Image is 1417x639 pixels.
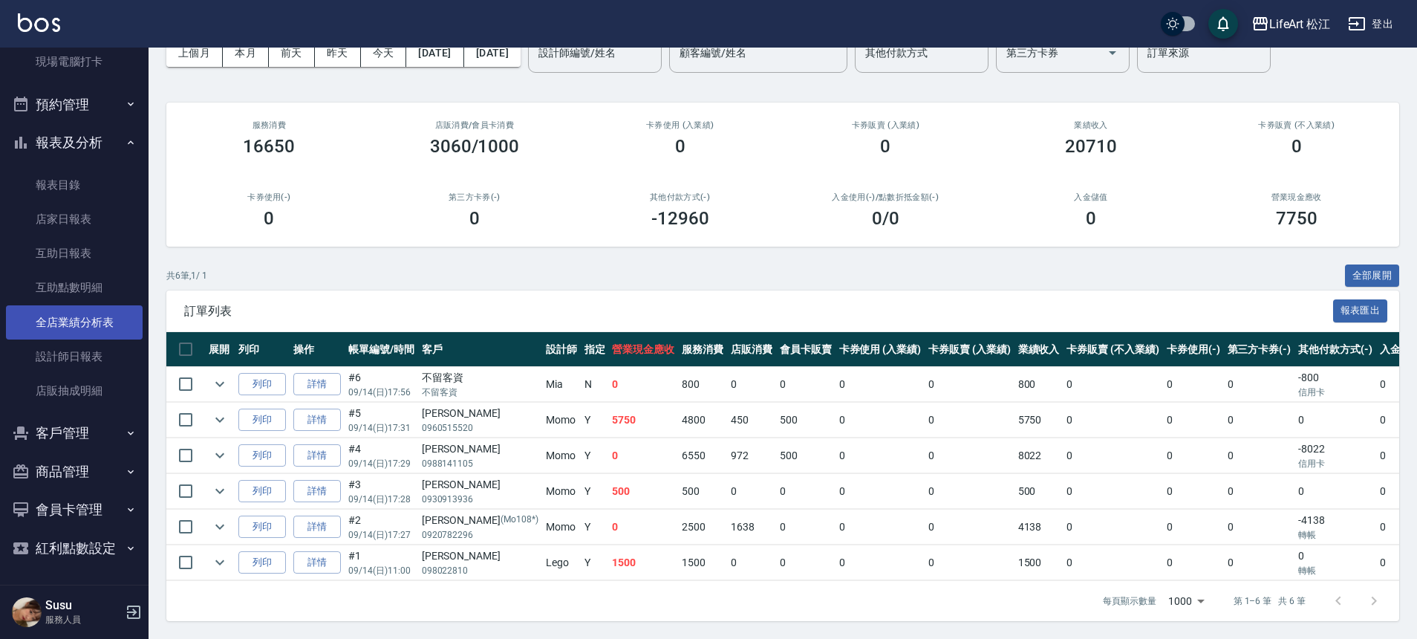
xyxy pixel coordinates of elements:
th: 其他付款方式(-) [1294,332,1376,367]
td: 0 [925,438,1014,473]
button: 前天 [269,39,315,67]
td: 0 [1163,474,1224,509]
p: 0920782296 [422,528,538,542]
th: 帳單編號/時間 [345,332,418,367]
button: LifeArt 松江 [1245,9,1337,39]
h2: 卡券販賣 (入業績) [801,120,971,130]
h3: 20710 [1065,136,1117,157]
h3: 0 [675,136,685,157]
td: -4138 [1294,510,1376,545]
p: 第 1–6 筆 共 6 筆 [1234,594,1306,608]
td: 0 [1063,545,1162,580]
td: N [581,367,609,402]
div: [PERSON_NAME] [422,548,538,564]
a: 詳情 [293,551,341,574]
td: Lego [542,545,581,580]
th: 會員卡販賣 [776,332,835,367]
a: 設計師日報表 [6,340,143,374]
h2: 卡券販賣 (不入業績) [1211,120,1381,130]
th: 營業現金應收 [608,332,678,367]
p: 服務人員 [45,613,121,626]
td: 0 [727,474,776,509]
td: Momo [542,438,581,473]
td: 0 [835,474,925,509]
td: 0 [727,367,776,402]
td: 0 [1163,545,1224,580]
h2: 營業現金應收 [1211,192,1381,202]
p: 0930913936 [422,493,538,506]
td: 4800 [678,403,727,438]
td: 1500 [608,545,678,580]
p: 09/14 (日) 17:29 [348,457,414,470]
td: 0 [608,510,678,545]
button: 列印 [238,373,286,396]
p: 每頁顯示數量 [1103,594,1156,608]
p: 09/14 (日) 17:27 [348,528,414,542]
a: 店家日報表 [6,202,143,236]
td: 0 [608,438,678,473]
td: 0 [835,545,925,580]
td: 0 [1163,403,1224,438]
td: 4138 [1014,510,1063,545]
td: 0 [776,474,835,509]
td: 0 [835,438,925,473]
td: Y [581,545,609,580]
td: 0 [608,367,678,402]
button: [DATE] [464,39,521,67]
td: 2500 [678,510,727,545]
td: 0 [925,474,1014,509]
button: Open [1101,41,1124,65]
button: 列印 [238,516,286,539]
button: 列印 [238,480,286,503]
button: 報表及分析 [6,123,143,162]
td: 800 [1014,367,1063,402]
button: [DATE] [406,39,463,67]
h3: 0 [1291,136,1302,157]
a: 報表目錄 [6,168,143,202]
td: Y [581,403,609,438]
div: [PERSON_NAME] [422,513,538,528]
td: 500 [1014,474,1063,509]
td: 0 [1163,510,1224,545]
td: 0 [1224,438,1295,473]
h3: 16650 [243,136,295,157]
a: 報表匯出 [1333,303,1388,317]
td: 450 [727,403,776,438]
td: 500 [776,403,835,438]
td: 0 [1063,438,1162,473]
img: Person [12,597,42,627]
button: 全部展開 [1345,265,1400,288]
th: 卡券使用(-) [1163,332,1224,367]
th: 卡券使用 (入業績) [835,332,925,367]
td: #1 [345,545,418,580]
button: 今天 [361,39,407,67]
td: 0 [1163,438,1224,473]
h2: 入金儲值 [1006,192,1176,202]
td: 500 [678,474,727,509]
a: 互助日報表 [6,236,143,270]
button: 上個月 [166,39,223,67]
td: #4 [345,438,418,473]
td: Y [581,438,609,473]
h2: 店販消費 /會員卡消費 [390,120,560,130]
button: expand row [209,551,231,574]
td: 6550 [678,438,727,473]
button: 列印 [238,444,286,467]
th: 展開 [205,332,235,367]
h2: 其他付款方式(-) [595,192,765,202]
a: 詳情 [293,516,341,539]
td: #5 [345,403,418,438]
h3: 0 [1086,208,1096,229]
td: 1638 [727,510,776,545]
p: 0988141105 [422,457,538,470]
p: 共 6 筆, 1 / 1 [166,269,207,282]
h3: 0 [469,208,480,229]
p: 098022810 [422,564,538,577]
button: 客戶管理 [6,414,143,453]
button: 本月 [223,39,269,67]
td: 500 [776,438,835,473]
th: 卡券販賣 (不入業績) [1063,332,1162,367]
td: 972 [727,438,776,473]
th: 業績收入 [1014,332,1063,367]
h2: 第三方卡券(-) [390,192,560,202]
